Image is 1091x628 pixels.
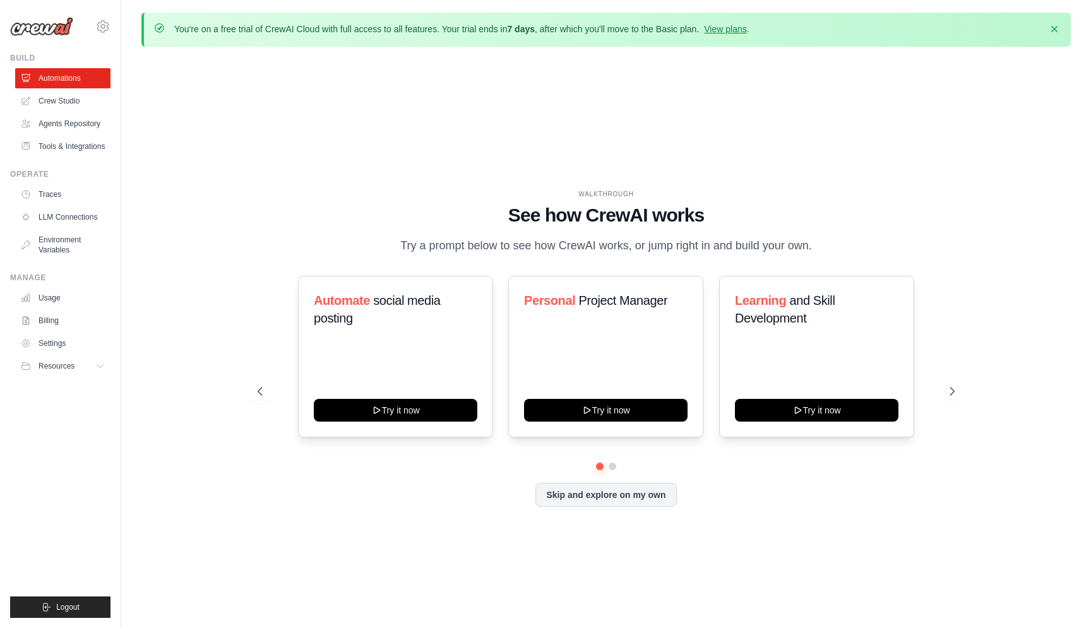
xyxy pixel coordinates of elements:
[15,91,110,111] a: Crew Studio
[10,53,110,63] div: Build
[10,17,73,36] img: Logo
[735,399,898,422] button: Try it now
[10,273,110,283] div: Manage
[735,293,786,307] span: Learning
[524,399,688,422] button: Try it now
[735,293,835,325] span: and Skill Development
[10,169,110,179] div: Operate
[15,230,110,260] a: Environment Variables
[704,24,746,34] a: View plans
[394,237,818,255] p: Try a prompt below to see how CrewAI works, or jump right in and build your own.
[258,189,955,199] div: WALKTHROUGH
[15,207,110,227] a: LLM Connections
[15,184,110,204] a: Traces
[579,293,668,307] span: Project Manager
[15,311,110,331] a: Billing
[15,114,110,134] a: Agents Repository
[524,293,575,307] span: Personal
[314,399,477,422] button: Try it now
[507,24,535,34] strong: 7 days
[258,204,955,227] h1: See how CrewAI works
[39,361,75,371] span: Resources
[15,68,110,88] a: Automations
[15,356,110,376] button: Resources
[314,293,370,307] span: Automate
[535,483,676,507] button: Skip and explore on my own
[56,602,80,612] span: Logout
[15,288,110,308] a: Usage
[174,23,749,35] p: You're on a free trial of CrewAI Cloud with full access to all features. Your trial ends in , aft...
[314,293,441,325] span: social media posting
[15,333,110,353] a: Settings
[15,136,110,157] a: Tools & Integrations
[10,596,110,618] button: Logout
